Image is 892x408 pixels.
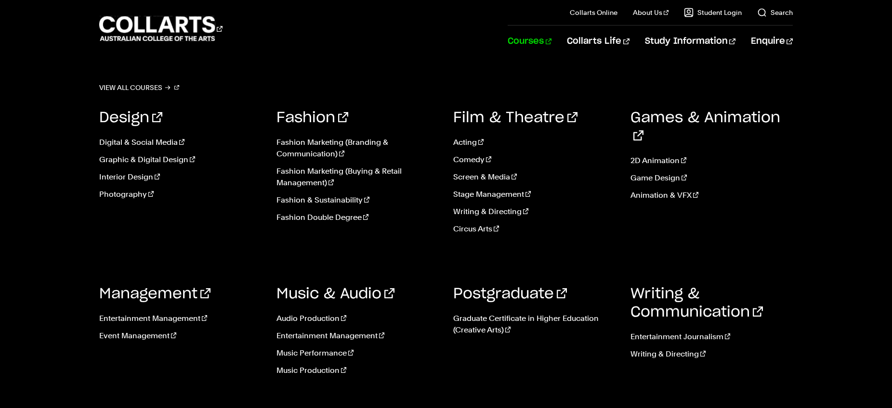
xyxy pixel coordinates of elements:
[567,25,629,57] a: Collarts Life
[453,111,577,125] a: Film & Theatre
[453,154,616,166] a: Comedy
[630,287,763,319] a: Writing & Communication
[99,330,262,342] a: Event Management
[453,206,616,217] a: Writing & Directing
[276,166,439,189] a: Fashion Marketing (Buying & Retail Management)
[276,330,439,342] a: Entertainment Management
[453,171,616,183] a: Screen & Media
[99,111,162,125] a: Design
[453,137,616,148] a: Acting
[684,8,742,17] a: Student Login
[276,313,439,324] a: Audio Production
[99,137,262,148] a: Digital & Social Media
[751,25,793,57] a: Enquire
[630,155,793,166] a: 2D Animation
[276,287,394,301] a: Music & Audio
[99,287,210,301] a: Management
[276,137,439,160] a: Fashion Marketing (Branding & Communication)
[633,8,669,17] a: About Us
[630,348,793,360] a: Writing & Directing
[99,313,262,324] a: Entertainment Management
[453,223,616,235] a: Circus Arts
[645,25,735,57] a: Study Information
[99,81,179,94] a: View all courses
[276,212,439,223] a: Fashion Double Degree
[570,8,617,17] a: Collarts Online
[453,313,616,336] a: Graduate Certificate in Higher Education (Creative Arts)
[630,111,780,143] a: Games & Animation
[757,8,793,17] a: Search
[508,25,551,57] a: Courses
[453,287,567,301] a: Postgraduate
[630,172,793,184] a: Game Design
[99,171,262,183] a: Interior Design
[99,15,223,42] div: Go to homepage
[276,365,439,376] a: Music Production
[99,189,262,200] a: Photography
[276,194,439,206] a: Fashion & Sustainability
[276,111,348,125] a: Fashion
[453,189,616,200] a: Stage Management
[630,190,793,201] a: Animation & VFX
[276,347,439,359] a: Music Performance
[630,331,793,343] a: Entertainment Journalism
[99,154,262,166] a: Graphic & Digital Design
